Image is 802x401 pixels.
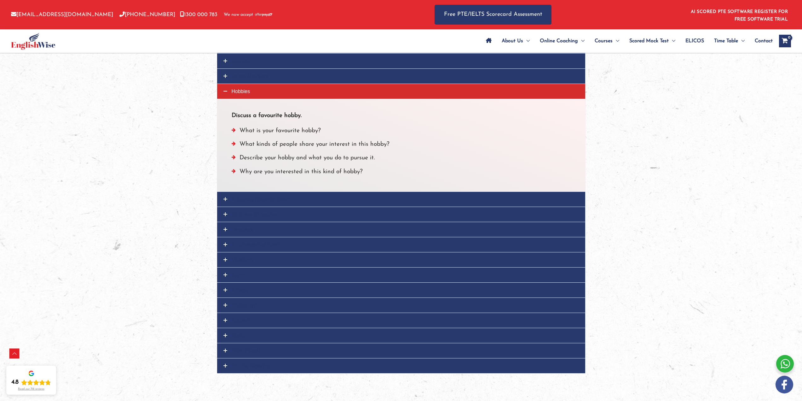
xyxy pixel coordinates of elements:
[217,252,585,267] a: Vocations
[481,30,773,52] nav: Site Navigation: Main Menu
[217,268,585,282] a: Sports
[613,30,619,52] span: Menu Toggle
[217,343,585,358] a: Older People
[180,12,217,17] a: 1300 000 783
[217,237,585,252] a: An Unexpected Event
[217,313,585,328] a: Respect
[11,379,51,386] div: Rating: 4.8 out of 5
[590,30,624,52] a: CoursesMenu Toggle
[691,9,788,22] a: AI SCORED PTE SOFTWARE REGISTER FOR FREE SOFTWARE TRIAL
[709,30,750,52] a: Time TableMenu Toggle
[755,30,773,52] span: Contact
[687,4,791,25] aside: Header Widget 1
[624,30,680,52] a: Scored Mock TestMenu Toggle
[119,12,175,17] a: [PHONE_NUMBER]
[232,89,250,94] span: Hobbies
[232,74,269,79] span: Family Members
[217,283,585,298] a: A Store
[217,84,585,99] a: Hobbies
[535,30,590,52] a: Online CoachingMenu Toggle
[217,54,585,68] a: Exercise
[217,207,585,222] a: Kindness Of Another
[217,328,585,343] a: Music
[502,30,523,52] span: About Us
[435,5,551,25] a: Free PTE/IELTS Scorecard Assessment
[217,222,585,237] a: Language
[779,35,791,47] a: View Shopping Cart, empty
[523,30,530,52] span: Menu Toggle
[18,387,44,391] div: Read our 718 reviews
[232,257,253,262] span: Vocations
[224,12,253,18] span: We now accept
[685,30,704,52] span: ELICOS
[578,30,585,52] span: Menu Toggle
[11,12,113,17] a: [EMAIL_ADDRESS][DOMAIN_NAME]
[11,379,19,386] div: 4.8
[232,318,250,323] span: Respect
[497,30,535,52] a: About UsMenu Toggle
[232,126,571,139] li: What is your favourite hobby?
[217,69,585,84] a: Family Members
[232,363,273,369] span: On The Waterfront
[232,272,246,278] span: Sports
[232,287,248,293] span: A Store
[232,139,571,153] li: What kinds of people share your interest in this hobby?
[680,30,709,52] a: ELICOS
[232,113,302,119] strong: Discuss a favourite hobby.
[776,376,793,393] img: white-facebook.png
[738,30,745,52] span: Menu Toggle
[540,30,578,52] span: Online Coaching
[232,333,245,338] span: Music
[255,13,272,16] img: Afterpay-Logo
[232,212,278,217] span: Kindness Of Another
[232,153,571,166] li: Describe your hobby and what you do to pursue it.
[629,30,669,52] span: Scored Mock Test
[217,192,585,207] a: A Journey Recently Taken
[595,30,613,52] span: Courses
[232,303,258,308] span: Photograph
[714,30,738,52] span: Time Table
[232,58,251,64] span: Exercise
[669,30,675,52] span: Menu Toggle
[217,298,585,313] a: Photograph
[217,358,585,373] a: On The Waterfront
[750,30,773,52] a: Contact
[11,32,55,50] img: cropped-ew-logo
[232,167,571,180] li: Why are you interested in this kind of hobby?
[232,242,280,247] span: An Unexpected Event
[232,227,254,232] span: Language
[232,348,261,353] span: Older People
[232,197,290,202] span: A Journey Recently Taken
